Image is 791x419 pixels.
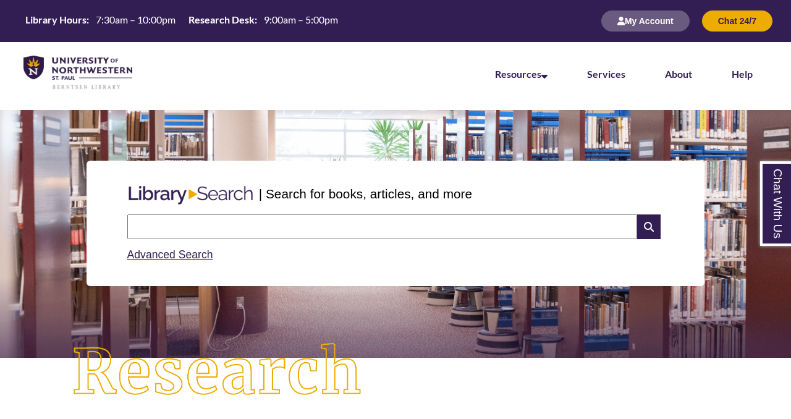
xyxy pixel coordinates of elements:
button: My Account [601,11,690,32]
span: 7:30am – 10:00pm [96,14,176,25]
a: Advanced Search [127,248,213,261]
a: Chat 24/7 [702,15,772,26]
a: About [665,68,692,80]
button: Chat 24/7 [702,11,772,32]
span: 9:00am – 5:00pm [264,14,338,25]
a: Help [732,68,753,80]
a: Services [587,68,625,80]
th: Library Hours: [20,13,91,27]
a: Hours Today [20,13,343,30]
a: Resources [495,68,548,80]
p: | Search for books, articles, and more [259,184,472,203]
i: Search [637,214,661,239]
th: Research Desk: [184,13,259,27]
img: Libary Search [122,181,259,209]
a: My Account [601,15,690,26]
table: Hours Today [20,13,343,28]
img: UNWSP Library Logo [23,56,132,90]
